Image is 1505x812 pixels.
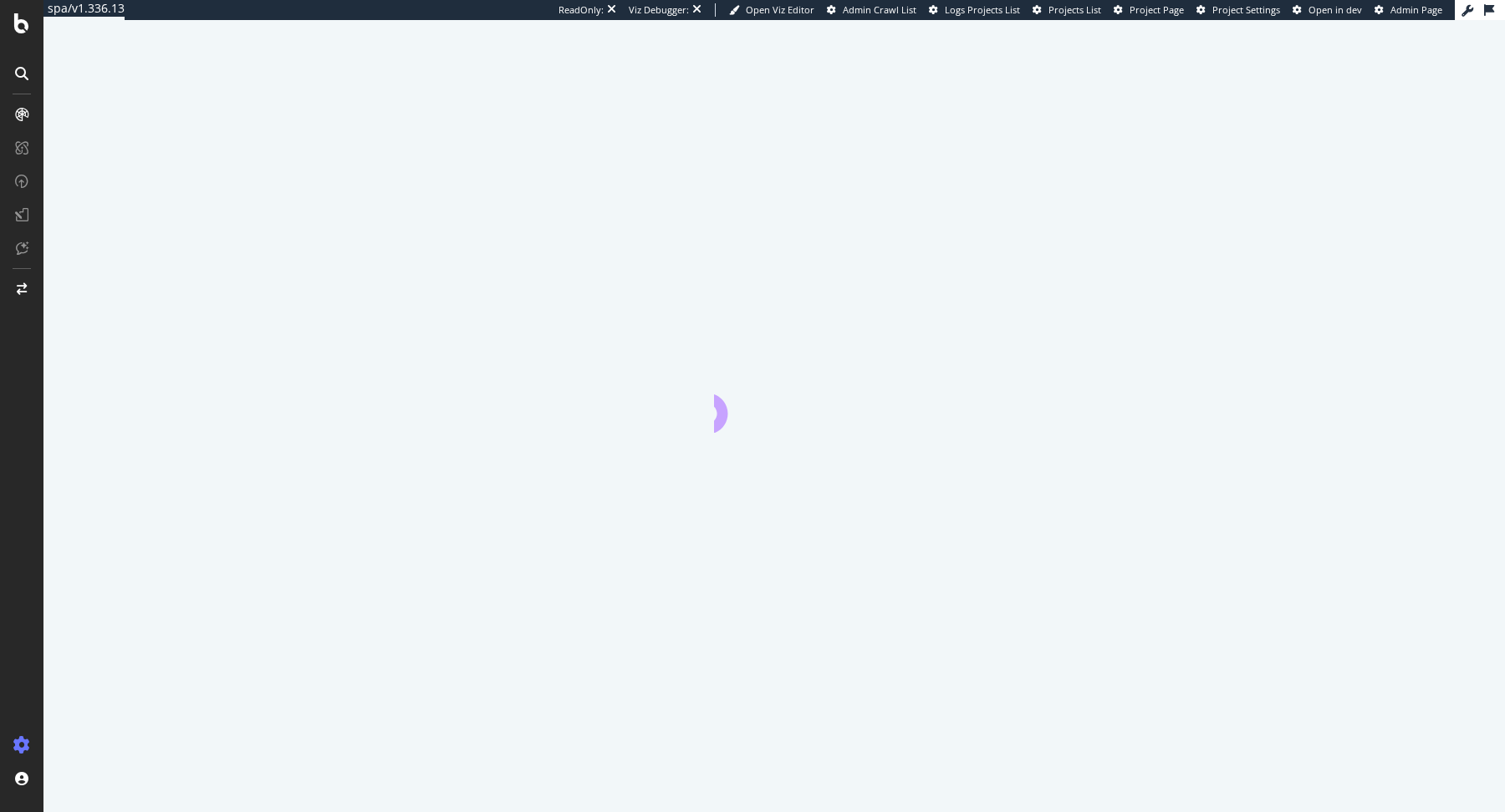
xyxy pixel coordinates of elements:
[729,3,814,17] a: Open Viz Editor
[1375,3,1442,17] a: Admin Page
[843,3,916,16] span: Admin Crawl List
[945,3,1020,16] span: Logs Projects List
[929,3,1020,17] a: Logs Projects List
[1293,3,1362,17] a: Open in dev
[1390,3,1442,16] span: Admin Page
[1114,3,1184,17] a: Project Page
[1309,3,1362,16] span: Open in dev
[1196,3,1280,17] a: Project Settings
[1212,3,1280,16] span: Project Settings
[559,3,604,17] div: ReadOnly:
[1048,3,1101,16] span: Projects List
[714,373,834,433] div: animation
[746,3,814,16] span: Open Viz Editor
[827,3,916,17] a: Admin Crawl List
[1033,3,1101,17] a: Projects List
[1130,3,1184,16] span: Project Page
[629,3,689,17] div: Viz Debugger:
